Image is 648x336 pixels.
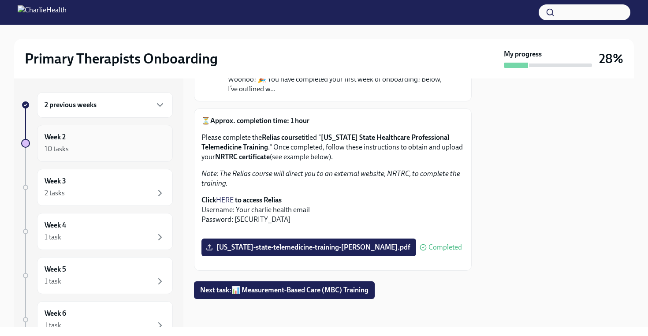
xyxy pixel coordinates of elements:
[45,309,66,318] h6: Week 6
[200,286,369,295] span: Next task : 📊 Measurement-Based Care (MBC) Training
[37,92,173,118] div: 2 previous weeks
[235,196,282,204] strong: to access Relias
[215,153,270,161] strong: NRTRC certificate
[201,116,464,126] p: ⏳
[45,188,65,198] div: 2 tasks
[599,51,623,67] h3: 28%
[216,196,234,204] a: HERE
[201,133,464,162] p: Please complete the titled " ." Once completed, follow these instructions to obtain and upload yo...
[25,50,218,67] h2: Primary Therapists Onboarding
[45,276,61,286] div: 1 task
[428,244,462,251] span: Completed
[504,49,542,59] strong: My progress
[21,169,173,206] a: Week 32 tasks
[201,196,216,204] strong: Click
[45,232,61,242] div: 1 task
[45,144,69,154] div: 10 tasks
[210,116,309,125] strong: Approx. completion time: 1 hour
[21,257,173,294] a: Week 51 task
[45,321,61,330] div: 1 task
[201,195,464,224] p: Username: Your charlie health email Password: [SECURITY_DATA]
[21,125,173,162] a: Week 210 tasks
[45,265,66,274] h6: Week 5
[228,65,447,94] p: Hi there [PERSON_NAME], Woohoo! 🎉 You have completed your first week of onboarding! Below, I’ve o...
[201,169,460,187] em: Note: The Relias course will direct you to an external website, NRTRC, to complete the training.
[45,132,66,142] h6: Week 2
[21,213,173,250] a: Week 41 task
[262,133,302,142] strong: Relias course
[201,133,449,151] strong: [US_STATE] State Healthcare Professional Telemedicine Training
[45,176,66,186] h6: Week 3
[45,100,97,110] h6: 2 previous weeks
[194,281,375,299] button: Next task:📊 Measurement-Based Care (MBC) Training
[201,239,416,256] label: [US_STATE]-state-telemedicine-training-[PERSON_NAME].pdf
[208,243,410,252] span: [US_STATE]-state-telemedicine-training-[PERSON_NAME].pdf
[18,5,67,19] img: CharlieHealth
[45,220,66,230] h6: Week 4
